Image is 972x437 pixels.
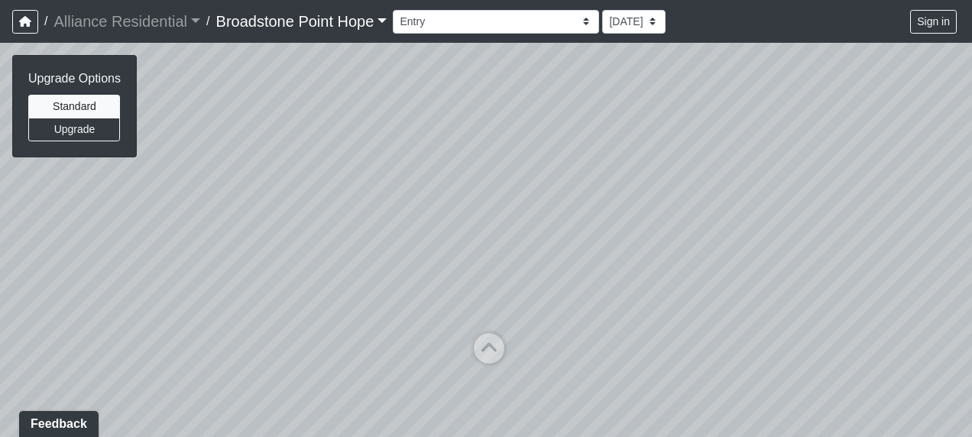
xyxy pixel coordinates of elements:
[200,6,215,37] span: /
[28,118,120,141] button: Upgrade
[216,6,387,37] a: Broadstone Point Hope
[28,95,120,118] button: Standard
[53,6,200,37] a: Alliance Residential
[38,6,53,37] span: /
[28,71,121,86] h6: Upgrade Options
[910,10,957,34] button: Sign in
[11,406,102,437] iframe: Ybug feedback widget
